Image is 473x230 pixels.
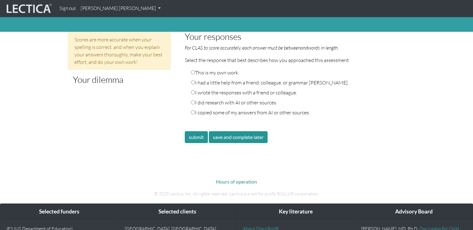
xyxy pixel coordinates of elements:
[191,90,195,94] input: I wrote the responses with a friend or colleague.
[185,56,391,64] p: Select the response that best describes how you approached this assessment.
[0,204,118,220] div: Selected funders
[191,100,195,104] input: I did research with AI or other sources.
[191,99,277,106] label: I did research with AI or other sources.
[57,2,78,15] a: Sign out
[5,3,52,15] img: lecticalive
[209,131,268,143] button: save and complete later
[355,204,473,220] div: Advisory Board
[191,110,195,114] input: I copied some of my answers from AI or other sources.
[237,204,355,220] div: Key literature
[68,32,171,70] div: Scores are more accurate when your spelling is correct, and when you explain your answers thoroug...
[191,70,195,74] input: This is my own work.
[191,69,239,76] label: This is my own work.
[185,45,339,51] em: For CLAS to score accurately, each answer must be between and words in length.
[191,109,310,116] label: I copied some of my answers from AI or other sources.
[73,75,166,84] h3: Your dilemma
[191,80,195,84] input: I had a little help from a friend, colleague, or grammar [PERSON_NAME].
[185,32,391,41] h3: Your responses
[216,179,257,184] a: Hours of operation
[191,79,349,86] label: I had a little help from a friend, colleague, or grammar [PERSON_NAME].
[191,89,297,96] label: I wrote the responses with a friend or colleague.
[63,190,410,197] p: © 2025 Lectica, Inc. All rights reserved. Lectica is a not for profit 501(c)(3) corporation.
[118,204,236,220] div: Selected clients
[78,2,163,15] a: [PERSON_NAME] [PERSON_NAME]
[185,131,208,143] button: submit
